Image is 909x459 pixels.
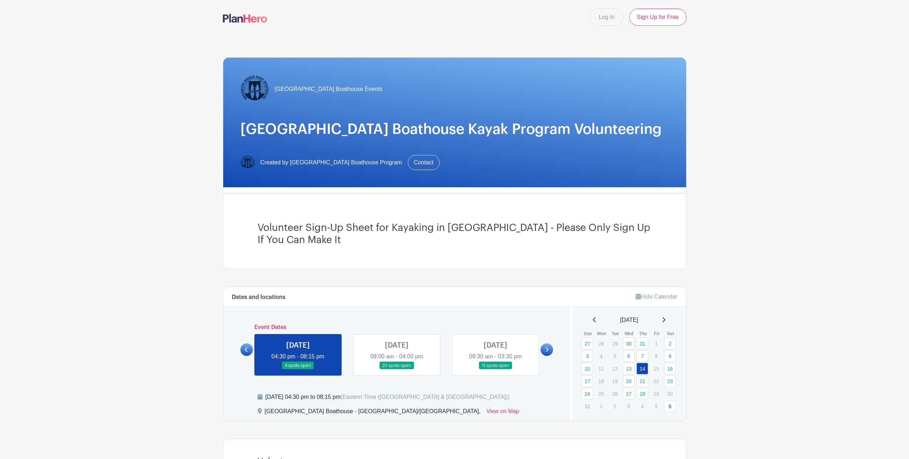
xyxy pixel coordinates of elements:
p: 28 [595,338,607,349]
a: Sign Up for Free [629,9,686,26]
span: [GEOGRAPHIC_DATA] Boathouse Events [275,85,382,93]
a: 6 [664,400,676,412]
span: (Eastern Time ([GEOGRAPHIC_DATA] & [GEOGRAPHIC_DATA])) [341,394,510,400]
p: 26 [609,388,621,399]
a: 3 [581,350,593,362]
p: 5 [609,351,621,362]
span: Created by [GEOGRAPHIC_DATA] Boathouse Program [260,158,402,167]
a: 7 [636,350,648,362]
p: 4 [636,401,648,412]
div: [DATE] 04:30 pm to 08:15 pm [265,393,510,401]
a: 27 [581,338,593,349]
h1: [GEOGRAPHIC_DATA] Boathouse Kayak Program Volunteering [240,121,669,138]
p: 19 [609,376,621,387]
div: [GEOGRAPHIC_DATA] Boathouse - [GEOGRAPHIC_DATA]/[GEOGRAPHIC_DATA], [265,407,481,419]
a: 23 [664,375,676,387]
p: 22 [650,376,662,387]
p: 2 [609,401,621,412]
a: 24 [581,388,593,400]
p: 1 [595,401,607,412]
p: 29 [609,338,621,349]
a: 30 [623,338,635,349]
a: 13 [623,363,635,375]
th: Wed [622,330,636,337]
a: View on Map [486,407,519,419]
th: Tue [609,330,622,337]
a: Contact [408,155,440,170]
a: 27 [623,388,635,400]
a: 17 [581,375,593,387]
th: Fri [650,330,664,337]
p: 12 [609,363,621,374]
a: Log In [590,9,624,26]
p: 15 [650,363,662,374]
p: 25 [595,388,607,399]
a: 31 [636,338,648,349]
a: 2 [664,338,676,349]
h6: Event Dates [253,324,541,331]
p: 5 [650,401,662,412]
a: Hide Calendar [636,294,677,300]
th: Sun [581,330,595,337]
h6: Dates and locations [232,294,285,301]
p: 11 [595,363,607,374]
img: Logo-Title.png [240,155,255,170]
p: 31 [581,401,593,412]
a: 16 [664,363,676,375]
th: Mon [595,330,609,337]
a: 10 [581,363,593,375]
p: 8 [650,351,662,362]
h3: Volunteer Sign-Up Sheet for Kayaking in [GEOGRAPHIC_DATA] - Please Only Sign Up If You Can Make It [258,222,652,246]
p: 3 [623,401,635,412]
img: Logo-Title.png [240,75,269,103]
a: 21 [636,375,648,387]
a: 9 [664,350,676,362]
p: 30 [664,388,676,399]
p: 4 [595,351,607,362]
p: 18 [595,376,607,387]
p: 1 [650,338,662,349]
a: 20 [623,375,635,387]
span: [DATE] [620,316,638,324]
a: 14 [636,363,648,375]
a: 28 [636,388,648,400]
a: 6 [623,350,635,362]
p: 29 [650,388,662,399]
th: Thu [636,330,650,337]
th: Sat [664,330,678,337]
img: logo-507f7623f17ff9eddc593b1ce0a138ce2505c220e1c5a4e2b4648c50719b7d32.svg [223,14,267,23]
